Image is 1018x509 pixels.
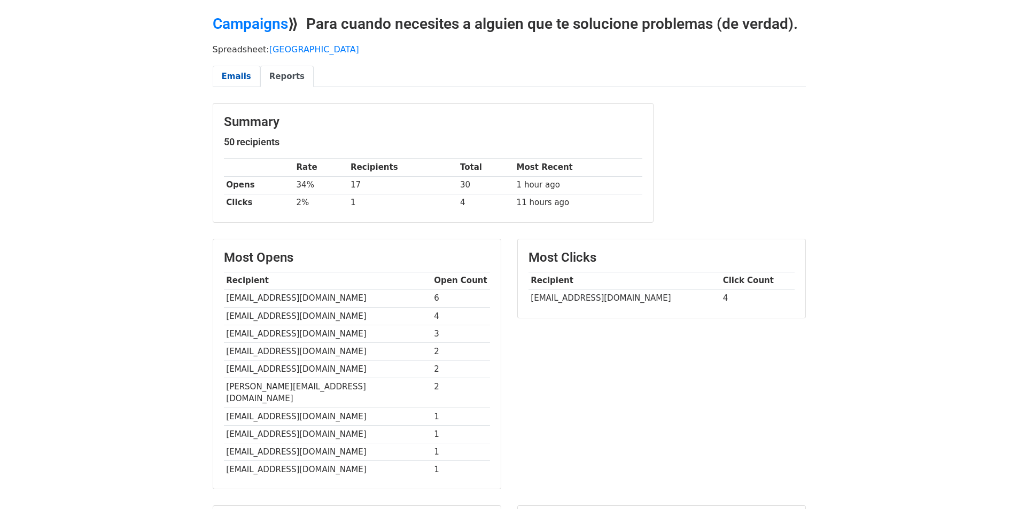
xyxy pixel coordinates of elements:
[529,250,795,265] h3: Most Clicks
[294,159,348,176] th: Rate
[294,194,348,212] td: 2%
[269,44,359,54] a: [GEOGRAPHIC_DATA]
[720,272,795,289] th: Click Count
[432,289,490,307] td: 6
[224,136,642,148] h5: 50 recipients
[514,194,642,212] td: 11 hours ago
[965,458,1018,509] div: Widget de chat
[224,114,642,130] h3: Summary
[720,289,795,307] td: 4
[457,176,514,194] td: 30
[457,159,514,176] th: Total
[224,272,432,289] th: Recipient
[514,176,642,194] td: 1 hour ago
[529,289,720,307] td: [EMAIL_ADDRESS][DOMAIN_NAME]
[514,159,642,176] th: Most Recent
[432,307,490,325] td: 4
[432,408,490,425] td: 1
[457,194,514,212] td: 4
[224,176,294,194] th: Opens
[224,361,432,378] td: [EMAIL_ADDRESS][DOMAIN_NAME]
[432,378,490,408] td: 2
[432,443,490,460] td: 1
[224,194,294,212] th: Clicks
[224,342,432,360] td: [EMAIL_ADDRESS][DOMAIN_NAME]
[432,461,490,479] td: 1
[529,272,720,289] th: Recipient
[213,66,260,88] a: Emails
[348,159,457,176] th: Recipients
[348,176,457,194] td: 17
[294,176,348,194] td: 34%
[224,250,490,265] h3: Most Opens
[224,289,432,307] td: [EMAIL_ADDRESS][DOMAIN_NAME]
[213,44,806,55] p: Spreadsheet:
[432,425,490,443] td: 1
[224,378,432,408] td: [PERSON_NAME][EMAIL_ADDRESS][DOMAIN_NAME]
[965,458,1018,509] iframe: Chat Widget
[432,361,490,378] td: 2
[432,342,490,360] td: 2
[224,425,432,443] td: [EMAIL_ADDRESS][DOMAIN_NAME]
[260,66,314,88] a: Reports
[224,408,432,425] td: [EMAIL_ADDRESS][DOMAIN_NAME]
[224,461,432,479] td: [EMAIL_ADDRESS][DOMAIN_NAME]
[224,325,432,342] td: [EMAIL_ADDRESS][DOMAIN_NAME]
[348,194,457,212] td: 1
[432,272,490,289] th: Open Count
[432,325,490,342] td: 3
[224,443,432,460] td: [EMAIL_ADDRESS][DOMAIN_NAME]
[224,307,432,325] td: [EMAIL_ADDRESS][DOMAIN_NAME]
[213,15,288,33] a: Campaigns
[213,15,806,33] h2: ⟫ Para cuando necesites a alguien que te solucione problemas (de verdad).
